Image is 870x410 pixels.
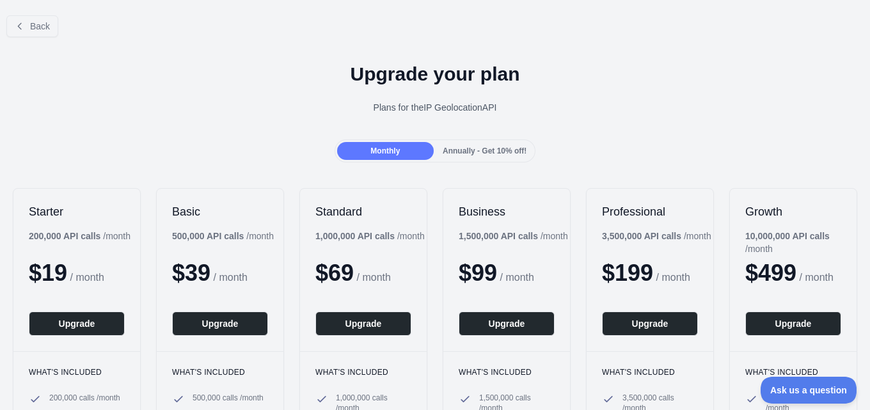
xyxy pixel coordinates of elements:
iframe: Toggle Customer Support [761,377,857,404]
span: $ 69 [315,260,354,286]
h2: Standard [315,204,411,219]
div: / month [745,230,857,255]
span: $ 199 [602,260,653,286]
h2: Growth [745,204,841,219]
span: $ 499 [745,260,796,286]
b: 1,000,000 API calls [315,231,395,241]
b: 10,000,000 API calls [745,231,830,241]
div: / month [315,230,425,242]
span: $ 99 [459,260,497,286]
h2: Professional [602,204,698,219]
div: / month [459,230,568,242]
b: 1,500,000 API calls [459,231,538,241]
b: 3,500,000 API calls [602,231,681,241]
h2: Business [459,204,555,219]
div: / month [602,230,711,242]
